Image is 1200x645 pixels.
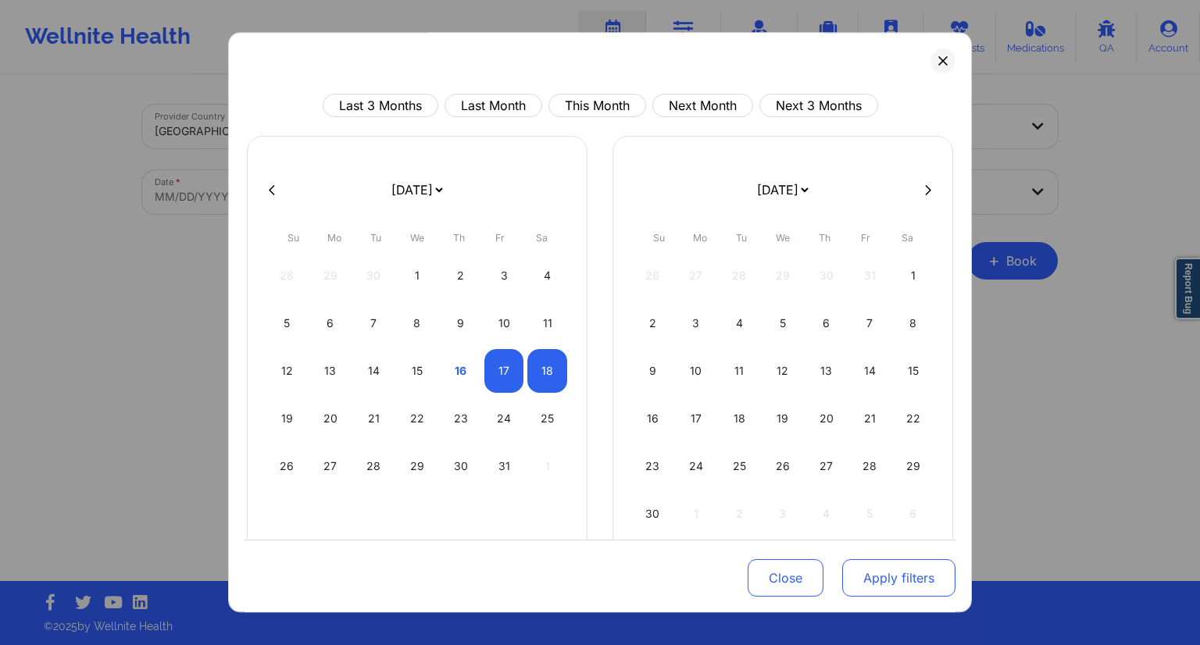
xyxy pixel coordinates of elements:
div: Fri Oct 24 2025 [484,397,524,440]
div: Fri Oct 31 2025 [484,444,524,488]
div: Wed Oct 08 2025 [398,301,437,345]
abbr: Friday [495,232,505,244]
div: Mon Nov 10 2025 [677,349,716,393]
button: Apply filters [842,559,955,597]
div: Thu Nov 13 2025 [806,349,846,393]
div: Thu Oct 09 2025 [441,301,480,345]
abbr: Friday [861,232,870,244]
button: Next Month [652,94,753,117]
div: Thu Oct 23 2025 [441,397,480,440]
abbr: Thursday [453,232,465,244]
div: Thu Oct 30 2025 [441,444,480,488]
abbr: Monday [327,232,341,244]
div: Mon Nov 24 2025 [677,444,716,488]
div: Sat Nov 08 2025 [893,301,933,345]
div: Fri Oct 10 2025 [484,301,524,345]
div: Mon Oct 20 2025 [311,397,351,440]
div: Sun Nov 02 2025 [633,301,673,345]
div: Tue Oct 07 2025 [354,301,394,345]
abbr: Saturday [902,232,913,244]
div: Sat Oct 11 2025 [527,301,567,345]
div: Fri Nov 14 2025 [850,349,890,393]
div: Sun Nov 23 2025 [633,444,673,488]
div: Tue Nov 04 2025 [720,301,759,345]
div: Sat Nov 22 2025 [893,397,933,440]
abbr: Sunday [653,232,665,244]
div: Tue Oct 21 2025 [354,397,394,440]
div: Mon Oct 27 2025 [311,444,351,488]
div: Fri Nov 21 2025 [850,397,890,440]
div: Wed Oct 01 2025 [398,254,437,298]
button: Next 3 Months [759,94,878,117]
div: Fri Oct 03 2025 [484,254,524,298]
div: Fri Nov 28 2025 [850,444,890,488]
abbr: Thursday [819,232,830,244]
div: Wed Oct 22 2025 [398,397,437,440]
div: Mon Oct 06 2025 [311,301,351,345]
div: Fri Nov 07 2025 [850,301,890,345]
abbr: Wednesday [776,232,790,244]
button: Last 3 Months [323,94,438,117]
abbr: Sunday [287,232,299,244]
div: Wed Nov 19 2025 [763,397,803,440]
div: Sun Oct 19 2025 [267,397,307,440]
div: Wed Oct 15 2025 [398,349,437,393]
button: Last Month [445,94,542,117]
div: Sun Oct 05 2025 [267,301,307,345]
abbr: Saturday [536,232,548,244]
div: Sat Oct 18 2025 [527,349,567,393]
button: This Month [548,94,646,117]
div: Sun Nov 09 2025 [633,349,673,393]
div: Sat Oct 04 2025 [527,254,567,298]
div: Sun Oct 26 2025 [267,444,307,488]
div: Wed Nov 26 2025 [763,444,803,488]
div: Thu Nov 20 2025 [806,397,846,440]
abbr: Monday [693,232,707,244]
div: Thu Nov 06 2025 [806,301,846,345]
div: Mon Nov 17 2025 [677,397,716,440]
div: Thu Oct 16 2025 [441,349,480,393]
div: Mon Nov 03 2025 [677,301,716,345]
div: Wed Nov 05 2025 [763,301,803,345]
div: Sun Oct 12 2025 [267,349,307,393]
div: Tue Nov 18 2025 [720,397,759,440]
div: Sat Nov 29 2025 [893,444,933,488]
div: Tue Oct 14 2025 [354,349,394,393]
div: Sat Oct 25 2025 [527,397,567,440]
div: Wed Nov 12 2025 [763,349,803,393]
div: Mon Oct 13 2025 [311,349,351,393]
div: Sun Nov 16 2025 [633,397,673,440]
div: Tue Nov 11 2025 [720,349,759,393]
abbr: Wednesday [410,232,424,244]
abbr: Tuesday [370,232,381,244]
div: Thu Oct 02 2025 [441,254,480,298]
div: Tue Nov 25 2025 [720,444,759,488]
div: Fri Oct 17 2025 [484,349,524,393]
div: Sun Nov 30 2025 [633,492,673,536]
div: Thu Nov 27 2025 [806,444,846,488]
abbr: Tuesday [736,232,747,244]
div: Wed Oct 29 2025 [398,444,437,488]
div: Tue Oct 28 2025 [354,444,394,488]
div: Sat Nov 01 2025 [893,254,933,298]
button: Close [748,559,823,597]
div: Sat Nov 15 2025 [893,349,933,393]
